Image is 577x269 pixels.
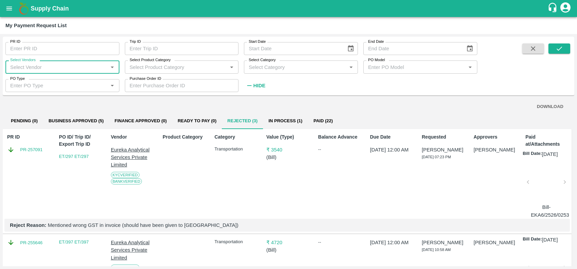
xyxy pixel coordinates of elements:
input: End Date [363,42,461,55]
p: Requested [422,133,466,141]
p: [DATE] [542,150,558,158]
div: My Payment Request List [5,21,67,30]
span: [DATE] 10:58 AM [422,248,451,252]
b: Supply Chain [31,5,69,12]
input: Enter Purchase Order ID [125,79,239,92]
p: Balance Advance [318,133,362,141]
button: Choose date [344,42,357,55]
span: Bank Verified [111,178,142,184]
span: KYC Verified [111,172,139,178]
p: Product Category [163,133,207,141]
p: ( Bill ) [266,246,311,254]
p: [PERSON_NAME] [474,239,518,246]
a: Supply Chain [31,4,547,13]
button: Open [466,62,475,71]
p: ₹ 4720 [266,239,311,246]
p: Category [214,133,259,141]
div: customer-support [547,2,559,15]
p: Mentioned wrong GST in invoice (should have been given to [GEOGRAPHIC_DATA]) [10,221,564,229]
p: Vendor [111,133,155,141]
input: Enter PR ID [5,42,119,55]
label: Purchase Order ID [130,76,161,82]
input: Enter Trip ID [125,42,239,55]
a: ET/397 ET/397 [59,239,88,245]
a: PR-257091 [20,146,43,153]
button: Choose date [463,42,476,55]
label: PO Model [368,57,385,63]
p: Bill Date: [523,150,542,158]
img: logo [17,2,31,15]
input: Select Product Category [127,62,226,71]
label: PR ID [10,39,20,44]
p: Eureka Analytical Services Private Limited [111,146,155,169]
button: In Process (1) [263,113,308,129]
p: PO ID/ Trip ID/ Export Trip ID [59,133,103,148]
input: Enter PO Type [7,81,106,90]
input: Start Date [244,42,341,55]
p: Bill Date: [523,236,542,244]
strong: Hide [253,83,265,88]
label: PO Type [10,76,25,82]
p: ₹ 3540 [266,146,311,154]
p: [PERSON_NAME] [474,146,518,154]
button: DOWNLOAD [534,101,566,113]
div: -- [318,146,362,153]
input: Select Vendor [7,62,106,71]
button: Business Approved (5) [43,113,109,129]
p: Value (Type) [266,133,311,141]
button: Open [108,81,117,90]
span: [DATE] 07:23 PM [422,155,451,159]
button: Pending (0) [5,113,43,129]
a: PR-255646 [20,239,43,246]
b: Reject Reason: [10,222,46,228]
button: Open [227,62,236,71]
label: Select Vendors [10,57,36,63]
p: Due Date [370,133,414,141]
p: Bill- EKA6/2526/0253 [531,203,562,219]
p: PR ID [7,133,51,141]
label: End Date [368,39,384,44]
button: Hide [244,80,267,91]
p: Eureka Analytical Services Private Limited [111,239,155,262]
p: [DATE] [542,236,558,244]
p: Transportation [214,146,259,153]
input: Enter PO Model [365,62,464,71]
button: open drawer [1,1,17,16]
label: Select Product Category [130,57,171,63]
p: [PERSON_NAME] [422,239,466,246]
a: ET/297 ET/297 [59,154,88,159]
button: Rejected (3) [222,113,263,129]
button: Open [347,62,356,71]
div: account of current user [559,1,572,16]
p: Approvers [474,133,518,141]
p: ( Bill ) [266,154,311,161]
label: Trip ID [130,39,141,44]
button: Ready To Pay (0) [172,113,222,129]
p: [DATE] 12:00 AM [370,146,414,154]
label: Select Category [249,57,276,63]
p: Paid at/Attachments [525,133,570,148]
input: Select Category [246,62,345,71]
p: [DATE] 12:00 AM [370,239,414,246]
div: -- [318,239,362,246]
button: Paid (22) [308,113,339,129]
button: Open [108,62,117,71]
p: Transportation [214,239,259,245]
label: Start Date [249,39,266,44]
button: Finance Approved (0) [109,113,172,129]
p: [PERSON_NAME] [422,146,466,154]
